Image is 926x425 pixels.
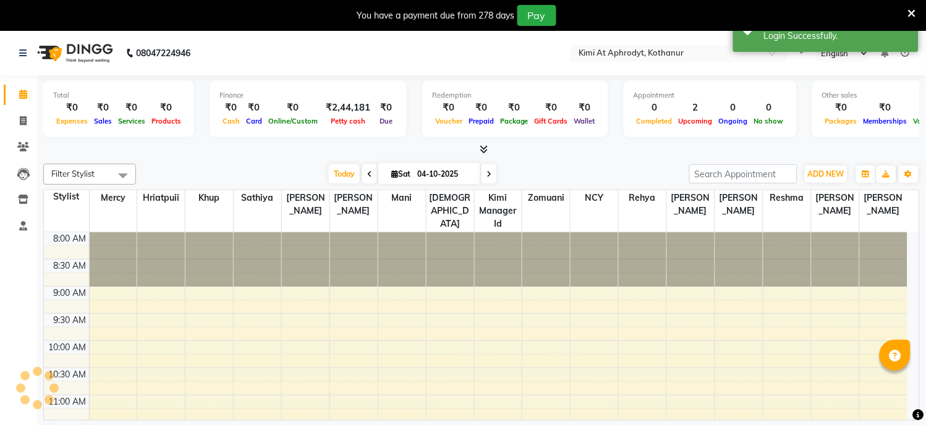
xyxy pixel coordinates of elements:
[414,165,475,183] input: 2025-10-04
[137,190,185,206] span: Hriatpuii
[676,117,716,125] span: Upcoming
[812,190,859,219] span: [PERSON_NAME]
[115,101,148,115] div: ₹0
[751,117,787,125] span: No show
[432,90,598,101] div: Redemption
[219,90,397,101] div: Finance
[265,101,321,115] div: ₹0
[634,101,676,115] div: 0
[136,36,190,70] b: 08047224946
[51,259,89,272] div: 8:30 AM
[219,101,243,115] div: ₹0
[53,117,91,125] span: Expenses
[51,169,95,179] span: Filter Stylist
[330,190,378,219] span: [PERSON_NAME]
[53,90,184,101] div: Total
[517,5,556,26] button: Pay
[805,166,847,183] button: ADD NEW
[32,36,116,70] img: logo
[321,101,375,115] div: ₹2,44,181
[282,190,329,219] span: [PERSON_NAME]
[91,101,115,115] div: ₹0
[634,90,787,101] div: Appointment
[465,117,497,125] span: Prepaid
[375,101,397,115] div: ₹0
[860,101,911,115] div: ₹0
[51,287,89,300] div: 9:00 AM
[763,190,811,206] span: Reshma
[46,368,89,381] div: 10:30 AM
[265,117,321,125] span: Online/Custom
[676,101,716,115] div: 2
[53,101,91,115] div: ₹0
[689,164,797,183] input: Search Appointment
[378,190,426,206] span: Mani
[634,117,676,125] span: Completed
[185,190,233,206] span: Khup
[148,117,184,125] span: Products
[822,101,860,115] div: ₹0
[860,190,908,219] span: [PERSON_NAME]
[91,117,115,125] span: Sales
[432,117,465,125] span: Voucher
[243,101,265,115] div: ₹0
[497,117,532,125] span: Package
[571,101,598,115] div: ₹0
[764,30,909,43] div: Login Successfully.
[808,169,844,179] span: ADD NEW
[715,190,763,219] span: [PERSON_NAME]
[716,117,751,125] span: Ongoing
[328,117,368,125] span: Petty cash
[329,164,360,183] span: Today
[751,101,787,115] div: 0
[497,101,532,115] div: ₹0
[46,395,89,408] div: 11:00 AM
[571,117,598,125] span: Wallet
[427,190,474,232] span: [DEMOGRAPHIC_DATA]
[219,117,243,125] span: Cash
[46,341,89,354] div: 10:00 AM
[357,9,515,22] div: You have a payment due from 278 days
[234,190,281,206] span: Sathiya
[860,117,911,125] span: Memberships
[667,190,715,219] span: [PERSON_NAME]
[432,101,465,115] div: ₹0
[44,190,89,203] div: Stylist
[115,117,148,125] span: Services
[90,190,137,206] span: Mercy
[465,101,497,115] div: ₹0
[376,117,396,125] span: Due
[388,169,414,179] span: Sat
[822,117,860,125] span: Packages
[51,314,89,327] div: 9:30 AM
[716,101,751,115] div: 0
[532,101,571,115] div: ₹0
[571,190,618,206] span: NCY
[522,190,570,206] span: Zomuani
[148,101,184,115] div: ₹0
[51,232,89,245] div: 8:00 AM
[243,117,265,125] span: Card
[532,117,571,125] span: Gift Cards
[475,190,522,232] span: Kimi manager id
[619,190,666,206] span: Rehya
